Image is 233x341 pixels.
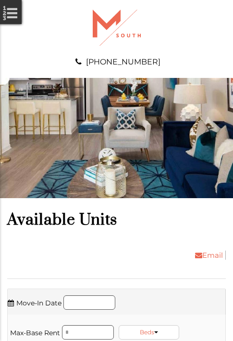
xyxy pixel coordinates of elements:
[119,325,179,340] a: Beds
[63,295,115,310] input: Move in date
[93,10,141,46] img: A graphic with a red M and the word SOUTH.
[86,57,160,66] a: [PHONE_NUMBER]
[188,251,226,260] a: Email
[8,297,61,309] label: Move-In Date
[10,327,60,339] label: Max-Base Rent
[62,325,114,340] input: Max Rent
[7,210,226,230] h1: Available Units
